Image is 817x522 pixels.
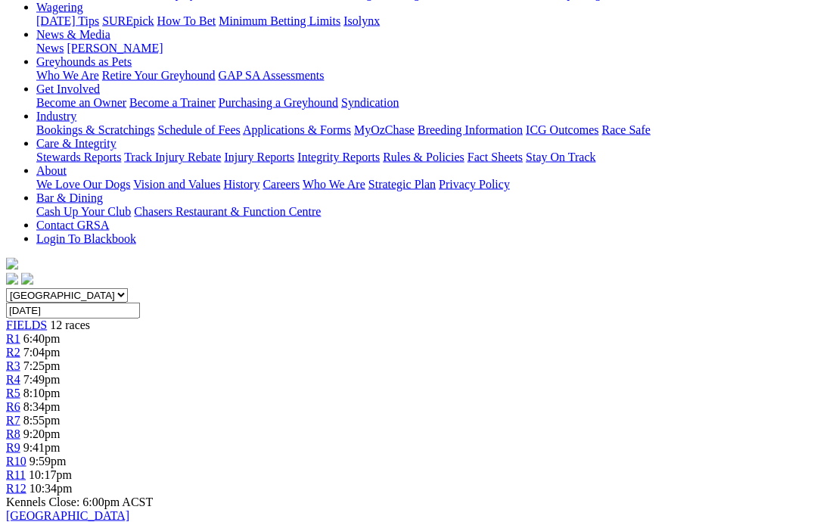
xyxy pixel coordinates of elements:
a: ICG Outcomes [526,123,598,136]
img: logo-grsa-white.png [6,258,18,270]
a: Become an Owner [36,96,126,109]
span: 7:49pm [23,373,61,386]
a: Purchasing a Greyhound [219,96,338,109]
a: Careers [262,178,300,191]
a: R2 [6,346,20,359]
a: R3 [6,359,20,372]
a: Industry [36,110,76,123]
a: FIELDS [6,318,47,331]
a: Chasers Restaurant & Function Centre [134,205,321,218]
a: [DATE] Tips [36,14,99,27]
a: R7 [6,414,20,427]
span: 7:25pm [23,359,61,372]
img: twitter.svg [21,273,33,285]
span: 7:04pm [23,346,61,359]
a: Login To Blackbook [36,232,136,245]
a: Syndication [341,96,399,109]
a: SUREpick [102,14,154,27]
a: Cash Up Your Club [36,205,131,218]
a: R5 [6,387,20,399]
a: R10 [6,455,26,468]
a: [GEOGRAPHIC_DATA] [6,509,129,522]
div: Greyhounds as Pets [36,69,811,82]
a: R9 [6,441,20,454]
span: Kennels Close: 6:00pm ACST [6,496,153,508]
a: MyOzChase [354,123,415,136]
a: We Love Our Dogs [36,178,130,191]
a: Track Injury Rebate [124,151,221,163]
a: Race Safe [601,123,650,136]
a: Get Involved [36,82,100,95]
span: 10:34pm [30,482,73,495]
div: Care & Integrity [36,151,811,164]
span: 8:10pm [23,387,61,399]
a: Wagering [36,1,83,14]
span: 6:40pm [23,332,61,345]
a: Strategic Plan [368,178,436,191]
a: Vision and Values [133,178,220,191]
span: 9:59pm [30,455,67,468]
input: Select date [6,303,140,318]
a: R1 [6,332,20,345]
a: R12 [6,482,26,495]
img: facebook.svg [6,273,18,285]
div: Industry [36,123,811,137]
a: Contact GRSA [36,219,109,231]
a: Bar & Dining [36,191,103,204]
a: Become a Trainer [129,96,216,109]
span: 8:34pm [23,400,61,413]
span: 9:41pm [23,441,61,454]
div: Wagering [36,14,811,28]
span: 12 races [50,318,90,331]
a: R11 [6,468,26,481]
a: Isolynx [343,14,380,27]
a: Injury Reports [224,151,294,163]
a: Minimum Betting Limits [219,14,340,27]
a: Bookings & Scratchings [36,123,154,136]
a: News [36,42,64,54]
a: R8 [6,427,20,440]
a: Rules & Policies [383,151,464,163]
a: [PERSON_NAME] [67,42,163,54]
a: Privacy Policy [439,178,510,191]
a: Who We Are [36,69,99,82]
div: Get Involved [36,96,811,110]
a: History [223,178,259,191]
span: 9:20pm [23,427,61,440]
a: R4 [6,373,20,386]
span: 8:55pm [23,414,61,427]
a: Care & Integrity [36,137,116,150]
a: Breeding Information [418,123,523,136]
a: Fact Sheets [468,151,523,163]
div: About [36,178,811,191]
div: News & Media [36,42,811,55]
a: Integrity Reports [297,151,380,163]
a: About [36,164,67,177]
a: Applications & Forms [243,123,351,136]
a: Retire Your Greyhound [102,69,216,82]
a: Stay On Track [526,151,595,163]
a: Greyhounds as Pets [36,55,132,68]
a: Stewards Reports [36,151,121,163]
div: Bar & Dining [36,205,811,219]
a: Who We Are [303,178,365,191]
a: How To Bet [157,14,216,27]
a: Schedule of Fees [157,123,240,136]
a: R6 [6,400,20,413]
a: GAP SA Assessments [219,69,325,82]
a: News & Media [36,28,110,41]
span: 10:17pm [29,468,72,481]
